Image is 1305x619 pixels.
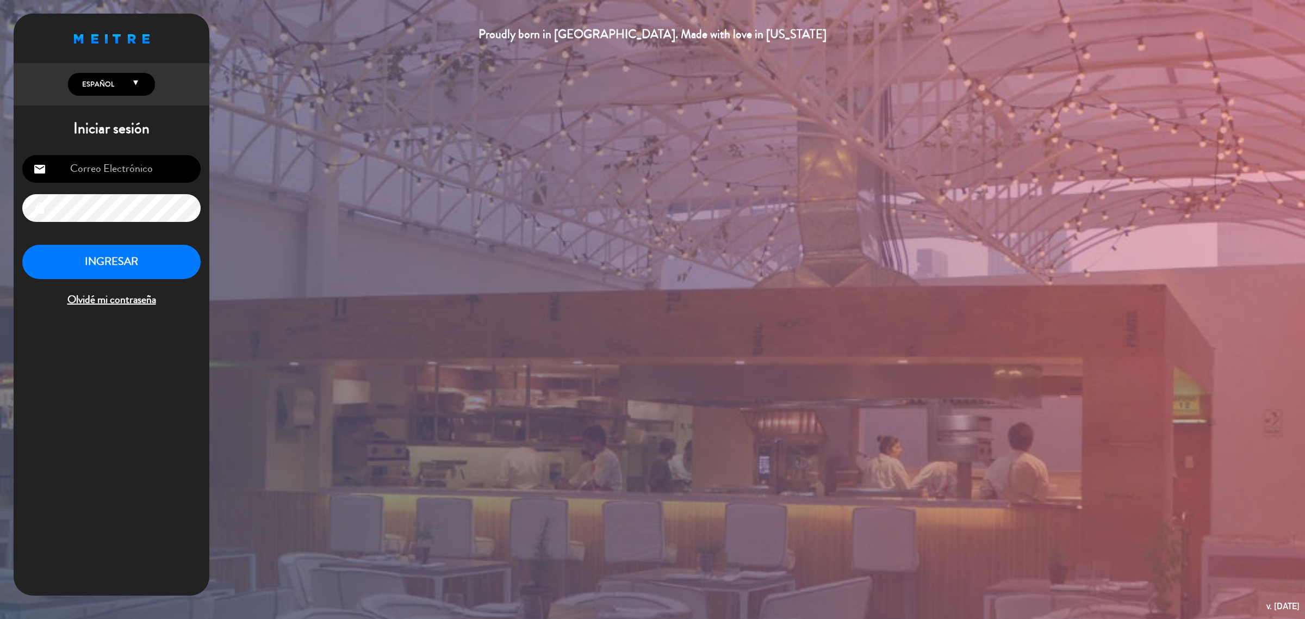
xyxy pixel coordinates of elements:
h1: Iniciar sesión [14,120,209,138]
input: Correo Electrónico [22,155,201,183]
button: INGRESAR [22,245,201,279]
i: lock [33,202,46,215]
i: email [33,163,46,176]
span: Olvidé mi contraseña [22,291,201,309]
div: v. [DATE] [1266,599,1300,614]
span: Español [79,79,114,90]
